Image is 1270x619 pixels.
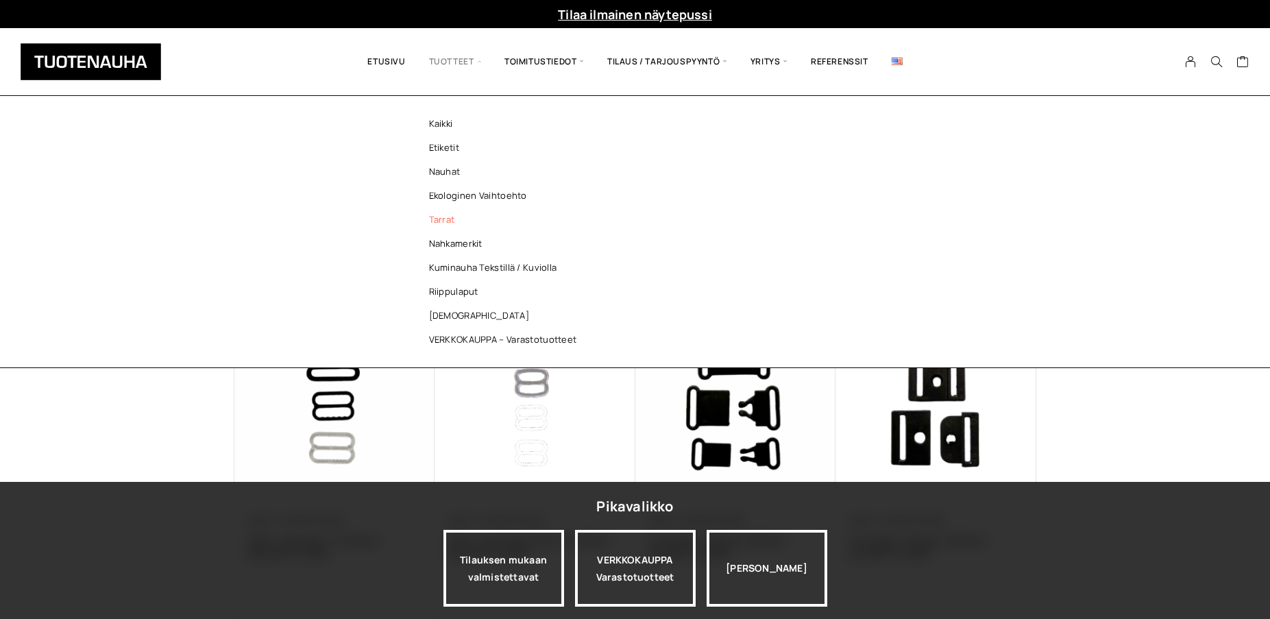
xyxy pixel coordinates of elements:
button: Search [1204,56,1230,68]
a: Referenssit [799,38,880,85]
div: VERKKOKAUPPA Varastotuotteet [575,530,696,607]
div: [PERSON_NAME] [707,530,827,607]
img: Tuotenauha Oy [21,43,161,80]
a: Tarrat [407,208,606,232]
a: Cart [1236,55,1249,71]
span: Yritys [739,38,799,85]
a: Etusivu [356,38,417,85]
a: My Account [1177,56,1204,68]
a: Nauhat [407,160,606,184]
a: Etiketit [407,136,606,160]
span: Toimitustiedot [493,38,596,85]
a: VERKKOKAUPPAVarastotuotteet [575,530,696,607]
a: Riippulaput [407,280,606,304]
a: Kuminauha tekstillä / kuviolla [407,256,606,280]
div: Pikavalikko [596,494,673,519]
a: Ekologinen vaihtoehto [407,184,606,208]
a: Nahkamerkit [407,232,606,256]
a: [DEMOGRAPHIC_DATA] [407,304,606,328]
img: English [892,58,903,65]
a: Kaikki [407,112,606,136]
span: Tuotteet [417,38,493,85]
span: Tilaus / Tarjouspyyntö [596,38,739,85]
a: Tilaa ilmainen näytepussi [558,6,712,23]
a: VERKKOKAUPPA – Varastotuotteet [407,328,606,352]
a: Tilauksen mukaan valmistettavat [443,530,564,607]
